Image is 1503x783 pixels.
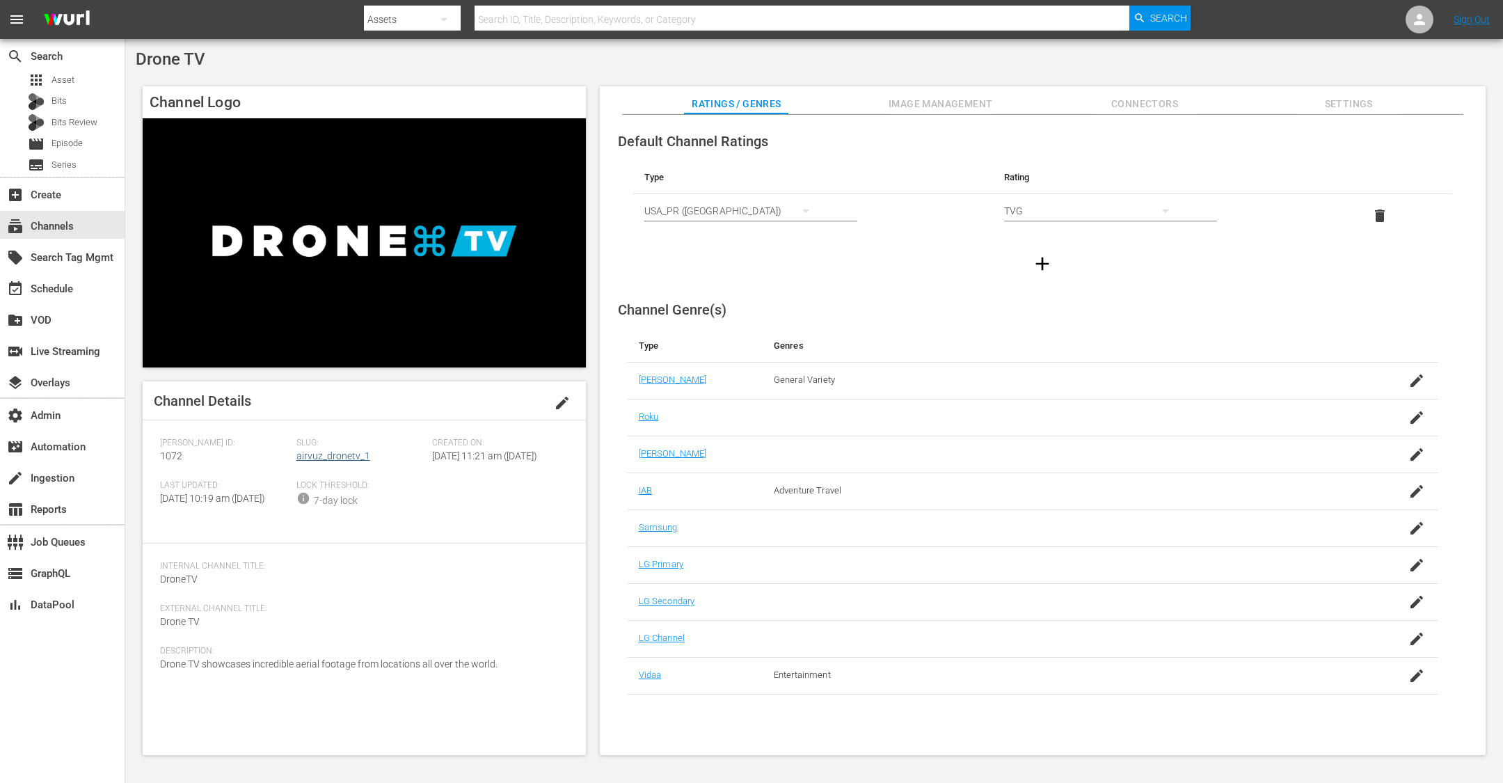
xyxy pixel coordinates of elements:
[28,157,45,173] span: Series
[639,485,652,496] a: IAB
[628,329,763,363] th: Type
[1363,199,1397,232] button: delete
[296,491,310,505] span: info
[7,48,24,65] span: Search
[639,374,707,385] a: [PERSON_NAME]
[160,646,562,657] span: Description:
[7,470,24,487] span: Ingestion
[51,94,67,108] span: Bits
[633,161,993,194] th: Type
[160,574,198,585] span: DroneTV
[1004,191,1182,230] div: TVG
[160,480,289,491] span: Last Updated:
[7,280,24,297] span: Schedule
[1150,6,1187,31] span: Search
[7,438,24,455] span: Automation
[51,116,97,129] span: Bits Review
[143,118,586,367] img: Drone TV
[154,393,251,409] span: Channel Details
[33,3,100,36] img: ans4CAIJ8jUAAAAAAAAAAAAAAAAAAAAAAAAgQb4GAAAAAAAAAAAAAAAAAAAAAAAAJMjXAAAAAAAAAAAAAAAAAAAAAAAAgAT5G...
[160,493,265,504] span: [DATE] 10:19 am ([DATE])
[7,565,24,582] span: GraphQL
[51,158,77,172] span: Series
[7,501,24,518] span: Reports
[296,438,426,449] span: Slug:
[644,191,822,230] div: USA_PR ([GEOGRAPHIC_DATA])
[1296,95,1401,113] span: Settings
[296,480,426,491] span: Lock Threshold:
[618,133,768,150] span: Default Channel Ratings
[51,73,74,87] span: Asset
[7,312,24,329] span: VOD
[684,95,788,113] span: Ratings / Genres
[639,411,659,422] a: Roku
[28,136,45,152] span: Episode
[160,658,498,670] span: Drone TV showcases incredible aerial footage from locations all over the world.
[889,95,993,113] span: Image Management
[51,136,83,150] span: Episode
[639,522,678,532] a: Samsung
[633,161,1452,237] table: simple table
[160,438,289,449] span: [PERSON_NAME] ID:
[314,493,358,508] div: 7-day lock
[160,450,182,461] span: 1072
[639,448,707,459] a: [PERSON_NAME]
[7,218,24,235] span: Channels
[7,534,24,551] span: Job Queues
[639,633,685,643] a: LG Channel
[7,249,24,266] span: Search Tag Mgmt
[296,450,370,461] a: airvuz_dronetv_1
[546,386,579,420] button: edit
[7,187,24,203] span: Create
[639,596,695,606] a: LG Secondary
[432,450,537,461] span: [DATE] 11:21 am ([DATE])
[432,438,562,449] span: Created On:
[28,72,45,88] span: Asset
[1454,14,1490,25] a: Sign Out
[28,114,45,131] div: Bits Review
[639,670,662,680] a: Vidaa
[28,93,45,110] div: Bits
[160,561,562,572] span: Internal Channel Title:
[8,11,25,28] span: menu
[993,161,1353,194] th: Rating
[618,301,726,318] span: Channel Genre(s)
[1371,207,1388,224] span: delete
[1129,6,1191,31] button: Search
[7,407,24,424] span: Admin
[136,49,205,69] span: Drone TV
[763,329,1349,363] th: Genres
[1092,95,1197,113] span: Connectors
[160,603,562,615] span: External Channel Title:
[7,374,24,391] span: Overlays
[143,86,586,118] h4: Channel Logo
[7,596,24,613] span: DataPool
[160,616,200,627] span: Drone TV
[7,343,24,360] span: Live Streaming
[639,559,683,569] a: LG Primary
[554,395,571,411] span: edit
